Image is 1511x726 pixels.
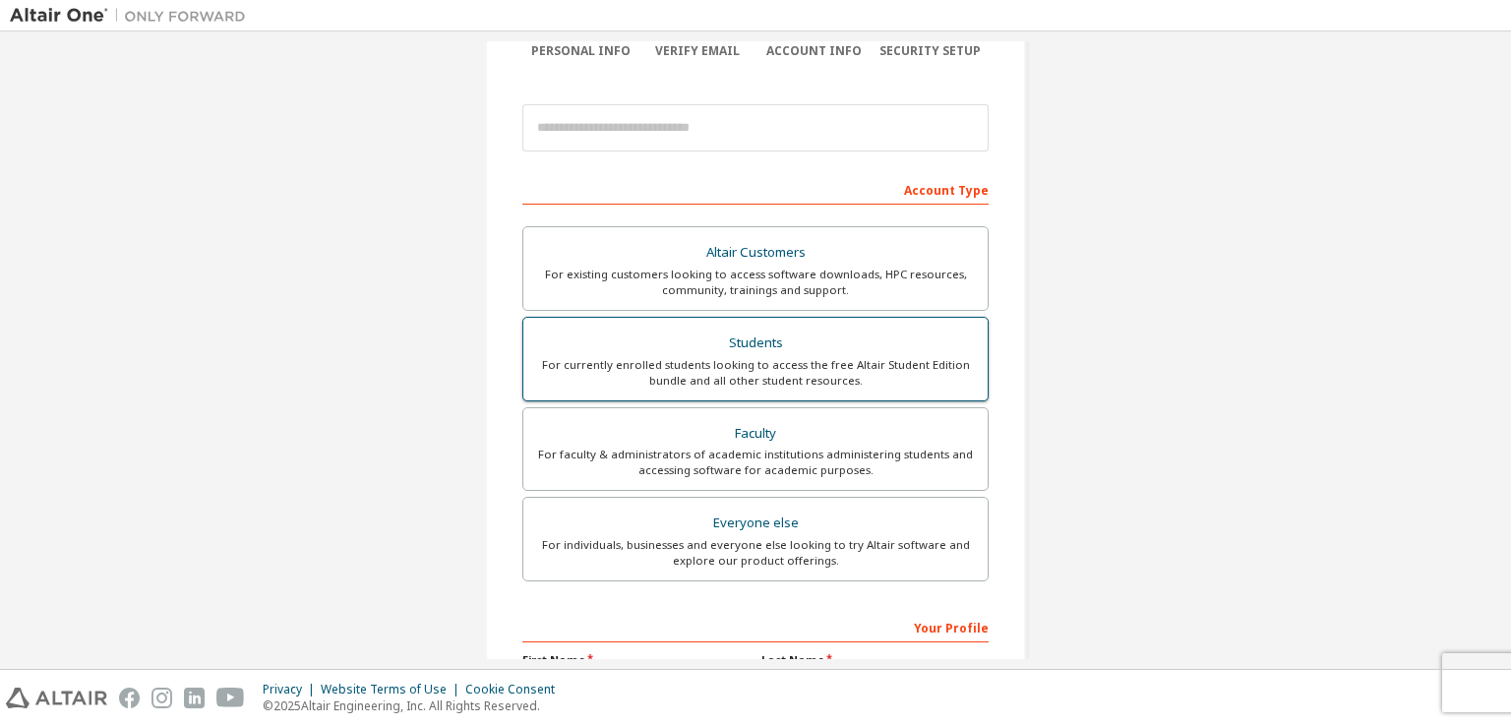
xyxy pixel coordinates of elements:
div: Students [535,330,976,357]
img: facebook.svg [119,688,140,708]
div: Website Terms of Use [321,682,465,697]
div: Personal Info [522,43,639,59]
div: Account Info [755,43,873,59]
img: instagram.svg [151,688,172,708]
div: Faculty [535,420,976,448]
div: Altair Customers [535,239,976,267]
div: For faculty & administrators of academic institutions administering students and accessing softwa... [535,447,976,478]
div: Everyone else [535,510,976,537]
div: Security Setup [873,43,990,59]
label: Last Name [761,652,989,668]
div: For individuals, businesses and everyone else looking to try Altair software and explore our prod... [535,537,976,569]
div: For currently enrolled students looking to access the free Altair Student Edition bundle and all ... [535,357,976,389]
div: Your Profile [522,611,989,642]
img: Altair One [10,6,256,26]
div: Privacy [263,682,321,697]
p: © 2025 Altair Engineering, Inc. All Rights Reserved. [263,697,567,714]
div: Account Type [522,173,989,205]
img: linkedin.svg [184,688,205,708]
div: For existing customers looking to access software downloads, HPC resources, community, trainings ... [535,267,976,298]
div: Cookie Consent [465,682,567,697]
img: altair_logo.svg [6,688,107,708]
div: Verify Email [639,43,756,59]
img: youtube.svg [216,688,245,708]
label: First Name [522,652,750,668]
